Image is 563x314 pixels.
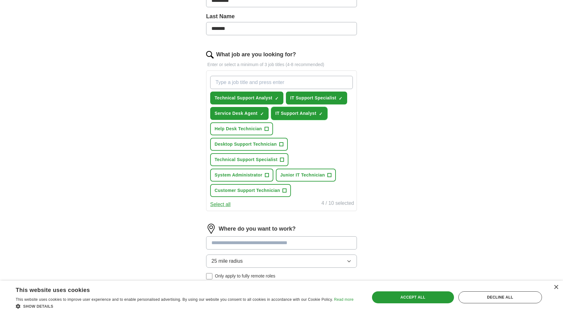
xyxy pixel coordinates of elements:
[210,76,353,89] input: Type a job title and press enter
[286,92,347,104] button: IT Support Specialist✓
[275,96,279,101] span: ✓
[206,273,212,279] input: Only apply to fully remote roles
[16,297,333,302] span: This website uses cookies to improve user experience and to enable personalised advertising. By u...
[276,110,316,117] span: IT Support Analyst
[334,297,353,302] a: Read more, opens a new window
[458,291,542,303] div: Decline all
[215,110,258,117] span: Service Desk Agent
[210,153,288,166] button: Technical Support Specialist
[210,92,283,104] button: Technical Support Analyst✓
[215,141,277,148] span: Desktop Support Technician
[260,111,264,116] span: ✓
[215,172,262,178] span: System Administrator
[215,126,262,132] span: Help Desk Technician
[206,51,214,59] img: search.png
[219,225,296,233] label: Where do you want to work?
[210,122,273,135] button: Help Desk Technician
[16,284,338,294] div: This website uses cookies
[210,184,291,197] button: Customer Support Technician
[372,291,454,303] div: Accept all
[276,169,336,182] button: Junior IT Technician
[271,107,327,120] button: IT Support Analyst✓
[216,50,296,59] label: What job are you looking for?
[210,138,288,151] button: Desktop Support Technician
[321,199,354,208] div: 4 / 10 selected
[210,107,269,120] button: Service Desk Agent✓
[210,169,273,182] button: System Administrator
[319,111,323,116] span: ✓
[206,255,357,268] button: 25 mile radius
[215,187,280,194] span: Customer Support Technician
[210,201,231,208] button: Select all
[206,224,216,234] img: location.png
[16,303,353,309] div: Show details
[280,172,325,178] span: Junior IT Technician
[206,61,357,68] p: Enter or select a minimum of 3 job titles (4-8 recommended)
[215,95,272,101] span: Technical Support Analyst
[339,96,342,101] span: ✓
[211,257,243,265] span: 25 mile radius
[23,304,53,309] span: Show details
[206,12,357,21] label: Last Name
[554,285,558,290] div: Close
[215,156,277,163] span: Technical Support Specialist
[215,273,275,279] span: Only apply to fully remote roles
[290,95,336,101] span: IT Support Specialist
